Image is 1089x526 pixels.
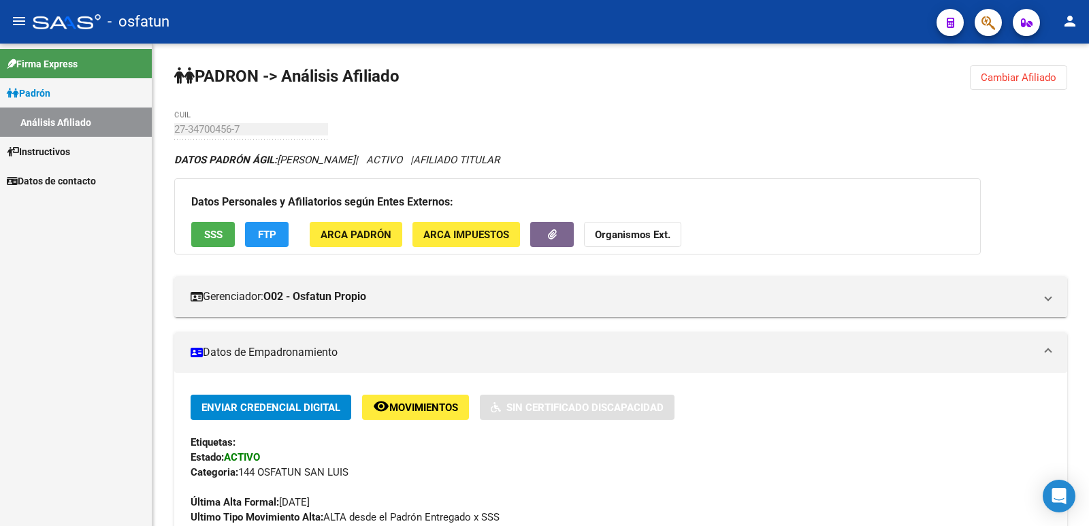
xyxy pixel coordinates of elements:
[174,332,1067,373] mat-expansion-panel-header: Datos de Empadronamiento
[11,13,27,29] mat-icon: menu
[506,401,664,414] span: Sin Certificado Discapacidad
[310,222,402,247] button: ARCA Padrón
[191,451,224,463] strong: Estado:
[981,71,1056,84] span: Cambiar Afiliado
[321,229,391,241] span: ARCA Padrón
[191,496,279,508] strong: Última Alta Formal:
[174,154,277,166] strong: DATOS PADRÓN ÁGIL:
[224,451,260,463] strong: ACTIVO
[7,174,96,188] span: Datos de contacto
[191,511,500,523] span: ALTA desde el Padrón Entregado x SSS
[1062,13,1078,29] mat-icon: person
[7,144,70,159] span: Instructivos
[191,222,235,247] button: SSS
[7,56,78,71] span: Firma Express
[191,511,323,523] strong: Ultimo Tipo Movimiento Alta:
[191,496,310,508] span: [DATE]
[191,345,1035,360] mat-panel-title: Datos de Empadronamiento
[191,395,351,420] button: Enviar Credencial Digital
[191,465,1051,480] div: 144 OSFATUN SAN LUIS
[7,86,50,101] span: Padrón
[191,289,1035,304] mat-panel-title: Gerenciador:
[174,154,500,166] i: | ACTIVO |
[970,65,1067,90] button: Cambiar Afiliado
[373,398,389,414] mat-icon: remove_red_eye
[191,436,235,448] strong: Etiquetas:
[413,154,500,166] span: AFILIADO TITULAR
[174,276,1067,317] mat-expansion-panel-header: Gerenciador:O02 - Osfatun Propio
[412,222,520,247] button: ARCA Impuestos
[258,229,276,241] span: FTP
[263,289,366,304] strong: O02 - Osfatun Propio
[480,395,674,420] button: Sin Certificado Discapacidad
[245,222,289,247] button: FTP
[1043,480,1075,512] div: Open Intercom Messenger
[201,401,340,414] span: Enviar Credencial Digital
[584,222,681,247] button: Organismos Ext.
[595,229,670,241] strong: Organismos Ext.
[204,229,223,241] span: SSS
[174,67,400,86] strong: PADRON -> Análisis Afiliado
[389,401,458,414] span: Movimientos
[191,466,238,478] strong: Categoria:
[191,193,964,212] h3: Datos Personales y Afiliatorios según Entes Externos:
[423,229,509,241] span: ARCA Impuestos
[362,395,469,420] button: Movimientos
[108,7,169,37] span: - osfatun
[174,154,355,166] span: [PERSON_NAME]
